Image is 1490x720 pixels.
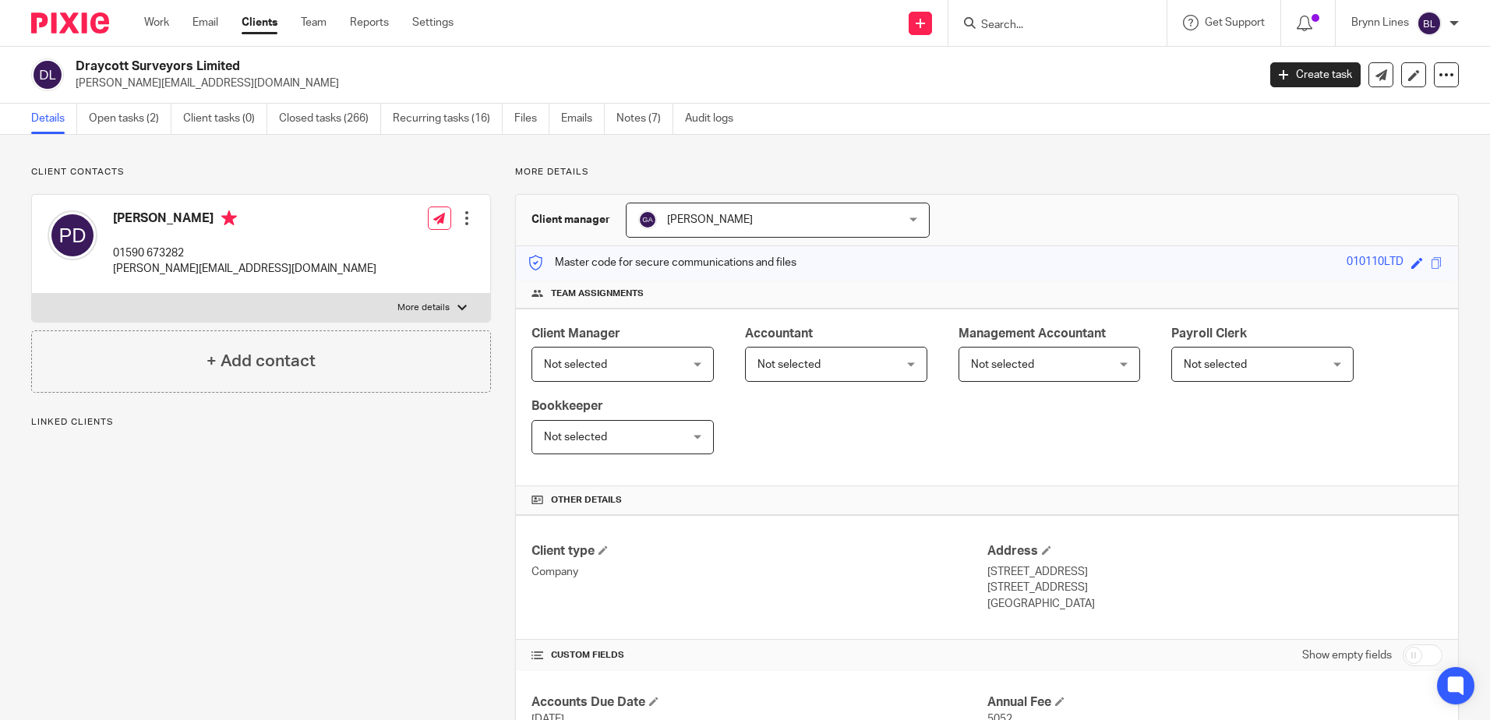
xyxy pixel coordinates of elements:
[971,359,1034,370] span: Not selected
[1171,327,1247,340] span: Payroll Clerk
[113,261,376,277] p: [PERSON_NAME][EMAIL_ADDRESS][DOMAIN_NAME]
[1270,62,1361,87] a: Create task
[89,104,171,134] a: Open tasks (2)
[301,15,327,30] a: Team
[531,694,987,711] h4: Accounts Due Date
[1302,648,1392,663] label: Show empty fields
[528,255,796,270] p: Master code for secure communications and files
[183,104,267,134] a: Client tasks (0)
[987,580,1442,595] p: [STREET_ADDRESS]
[1347,254,1403,272] div: 010110LTD
[531,400,603,412] span: Bookkeeper
[959,327,1106,340] span: Management Accountant
[76,58,1012,75] h2: Draycott Surveyors Limited
[531,564,987,580] p: Company
[1351,15,1409,30] p: Brynn Lines
[31,12,109,34] img: Pixie
[561,104,605,134] a: Emails
[1205,17,1265,28] span: Get Support
[544,359,607,370] span: Not selected
[397,302,450,314] p: More details
[279,104,381,134] a: Closed tasks (266)
[551,494,622,506] span: Other details
[745,327,813,340] span: Accountant
[48,210,97,260] img: svg%3E
[531,212,610,228] h3: Client manager
[412,15,454,30] a: Settings
[1417,11,1442,36] img: svg%3E
[113,210,376,230] h4: [PERSON_NAME]
[113,245,376,261] p: 01590 673282
[221,210,237,226] i: Primary
[31,104,77,134] a: Details
[685,104,745,134] a: Audit logs
[987,543,1442,559] h4: Address
[531,543,987,559] h4: Client type
[144,15,169,30] a: Work
[551,288,644,300] span: Team assignments
[192,15,218,30] a: Email
[515,166,1459,178] p: More details
[31,58,64,91] img: svg%3E
[31,166,491,178] p: Client contacts
[350,15,389,30] a: Reports
[393,104,503,134] a: Recurring tasks (16)
[987,596,1442,612] p: [GEOGRAPHIC_DATA]
[207,349,316,373] h4: + Add contact
[514,104,549,134] a: Files
[76,76,1247,91] p: [PERSON_NAME][EMAIL_ADDRESS][DOMAIN_NAME]
[757,359,821,370] span: Not selected
[987,694,1442,711] h4: Annual Fee
[980,19,1120,33] input: Search
[638,210,657,229] img: svg%3E
[1184,359,1247,370] span: Not selected
[531,327,620,340] span: Client Manager
[531,649,987,662] h4: CUSTOM FIELDS
[987,564,1442,580] p: [STREET_ADDRESS]
[242,15,277,30] a: Clients
[667,214,753,225] span: [PERSON_NAME]
[616,104,673,134] a: Notes (7)
[544,432,607,443] span: Not selected
[31,416,491,429] p: Linked clients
